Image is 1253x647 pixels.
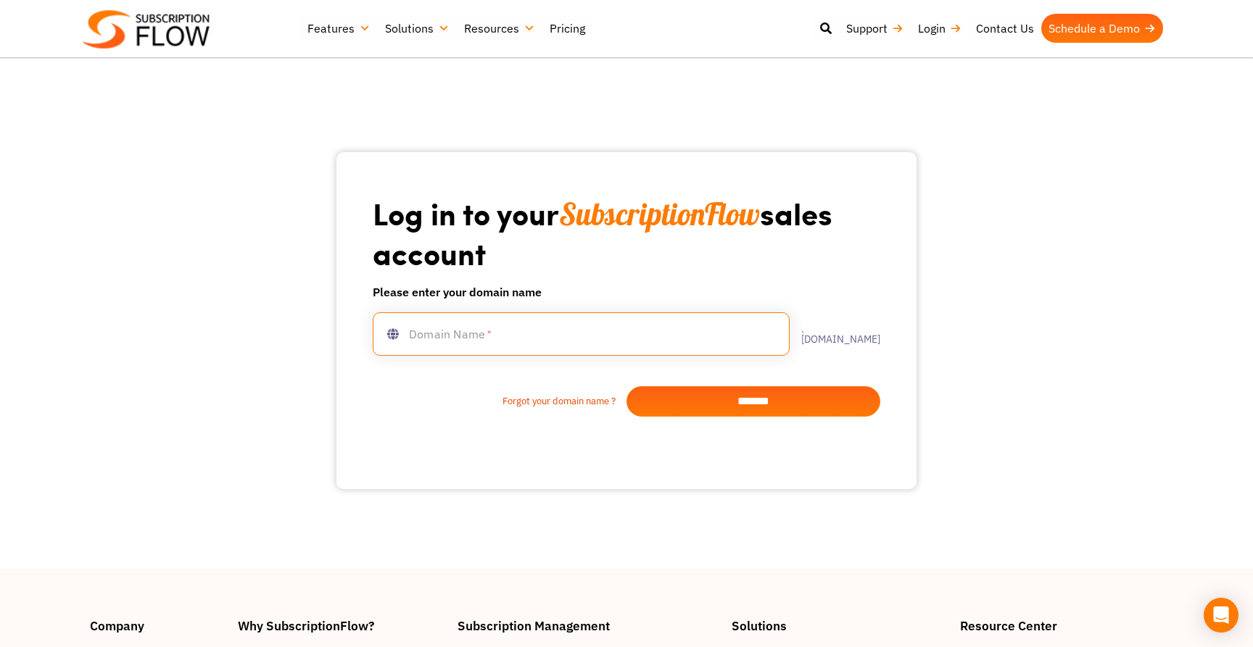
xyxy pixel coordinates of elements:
div: Open Intercom Messenger [1204,598,1238,633]
a: Login [911,14,969,43]
h4: Subscription Management [458,619,717,632]
h4: Company [90,619,223,632]
a: Pricing [542,14,592,43]
span: SubscriptionFlow [559,195,760,233]
h1: Log in to your sales account [373,194,880,272]
img: Subscriptionflow [83,10,210,49]
label: .[DOMAIN_NAME] [790,324,880,344]
a: Contact Us [969,14,1041,43]
a: Support [839,14,911,43]
a: Resources [457,14,542,43]
h4: Why SubscriptionFlow? [238,619,444,632]
h4: Resource Center [960,619,1163,632]
h6: Please enter your domain name [373,283,880,301]
a: Features [300,14,378,43]
a: Solutions [378,14,457,43]
a: Schedule a Demo [1041,14,1163,43]
a: Forgot your domain name ? [373,394,626,409]
h4: Solutions [732,619,946,632]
